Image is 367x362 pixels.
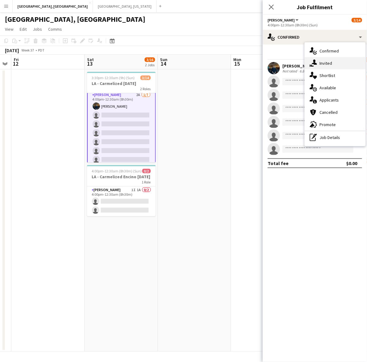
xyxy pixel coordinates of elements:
a: Edit [17,25,29,33]
div: Job Details [305,131,365,144]
div: Confirmed [305,45,365,57]
div: Applicants [305,94,365,106]
h3: Job Fulfilment [263,3,367,11]
app-job-card: 3:30pm-12:30am (9h) (Sun)3/14LA - Carmelized [DATE]2 Roles [PERSON_NAME]2A1/74:00pm-12:30am (8h30... [87,72,156,163]
span: LA - Cook [268,18,295,22]
span: Mon [234,57,242,62]
span: 3/14 [352,18,362,22]
app-job-card: 4:00pm-12:30am (8h30m) (Sun)0/2LA - Carmelized Encino [DATE]1 Role[PERSON_NAME]1I1A0/24:00pm-12:3... [87,165,156,216]
span: 3:30pm-12:30am (9h) (Sun) [92,75,135,80]
span: 15 [233,60,242,67]
app-card-role: [PERSON_NAME]1I1A0/24:00pm-12:30am (8h30m) [87,187,156,216]
div: 2 Jobs [145,63,155,67]
div: 6.86mi [298,69,311,73]
h3: LA - Carmelized Encino [DATE] [87,174,156,179]
span: 12 [13,60,19,67]
span: 3/14 [140,75,151,80]
span: Fri [14,57,19,62]
div: $0.00 [346,160,357,166]
span: Sat [87,57,94,62]
button: [PERSON_NAME] [268,18,300,22]
div: Available [305,82,365,94]
div: Promote [305,118,365,131]
a: Comms [46,25,64,33]
h1: [GEOGRAPHIC_DATA], [GEOGRAPHIC_DATA] [5,15,145,24]
div: Confirmed [263,30,367,44]
span: Edit [20,26,27,32]
div: Total fee [268,160,289,166]
app-card-role: [PERSON_NAME]2A1/74:00pm-12:30am (8h30m)[PERSON_NAME] [87,91,156,166]
div: Invited [305,57,365,69]
span: Week 37 [20,48,36,52]
div: Cancelled [305,106,365,118]
span: 1 Role [142,180,151,184]
span: 0/2 [142,169,151,173]
button: [GEOGRAPHIC_DATA], [GEOGRAPHIC_DATA] [13,0,93,12]
span: 14 [159,60,168,67]
button: [GEOGRAPHIC_DATA], [US_STATE] [93,0,157,12]
span: 13 [86,60,94,67]
span: Sun [160,57,168,62]
span: Comms [48,26,62,32]
div: PDT [38,48,44,52]
h3: LA - Carmelized [DATE] [87,81,156,86]
span: 4:00pm-12:30am (8h30m) (Sun) [92,169,142,173]
a: Jobs [30,25,44,33]
div: 4:00pm-12:30am (8h30m) (Sun) [268,23,362,27]
div: Not rated [282,69,298,73]
a: View [2,25,16,33]
span: 2 Roles [140,87,151,91]
div: [DATE] [5,47,19,53]
div: [PERSON_NAME] [282,63,315,69]
div: Shortlist [305,69,365,82]
span: 3/16 [145,57,155,62]
span: Jobs [33,26,42,32]
span: View [5,26,13,32]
